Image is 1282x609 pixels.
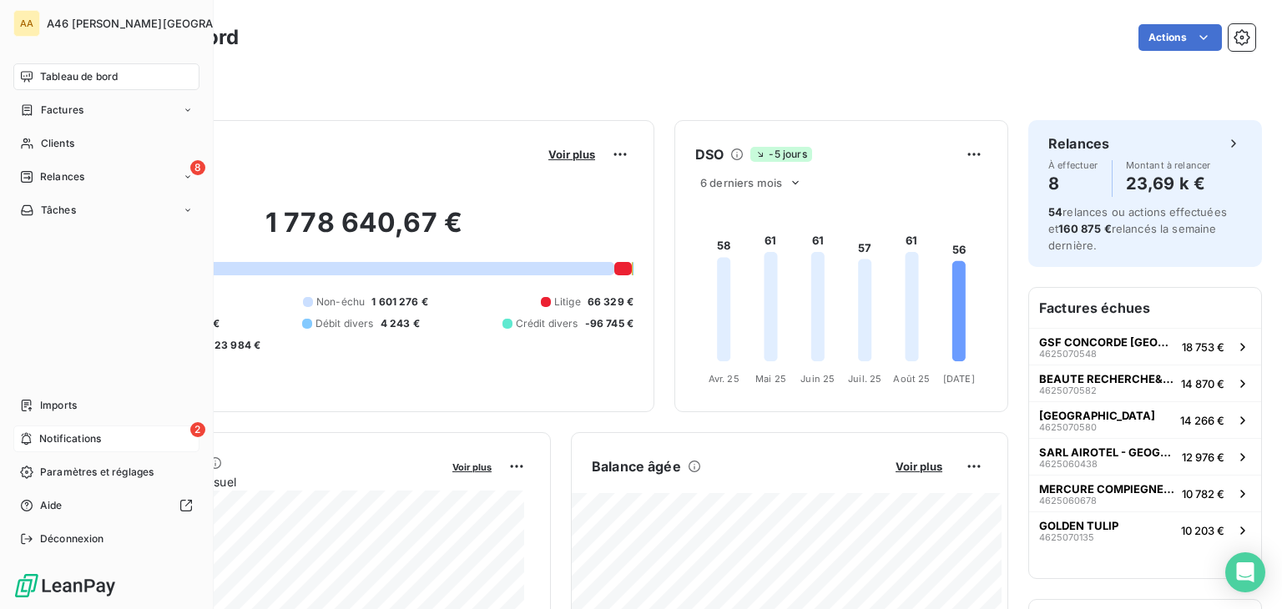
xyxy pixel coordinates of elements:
[190,160,205,175] span: 8
[1138,24,1222,51] button: Actions
[1048,205,1062,219] span: 54
[40,465,154,480] span: Paramètres et réglages
[447,459,497,474] button: Voir plus
[1039,409,1155,422] span: [GEOGRAPHIC_DATA]
[40,398,77,413] span: Imports
[709,373,739,385] tspan: Avr. 25
[1039,422,1097,432] span: 4625070580
[190,422,205,437] span: 2
[47,17,277,30] span: A46 [PERSON_NAME][GEOGRAPHIC_DATA]
[452,461,492,473] span: Voir plus
[1182,340,1224,354] span: 18 753 €
[1058,222,1111,235] span: 160 875 €
[316,294,365,310] span: Non-échu
[592,456,681,476] h6: Balance âgée
[41,136,74,151] span: Clients
[1029,511,1261,548] button: GOLDEN TULIP462507013510 203 €
[1181,377,1224,390] span: 14 870 €
[315,316,374,331] span: Débit divers
[40,498,63,513] span: Aide
[40,531,104,546] span: Déconnexion
[1039,385,1097,395] span: 4625070582
[800,373,835,385] tspan: Juin 25
[1048,170,1098,197] h4: 8
[1029,401,1261,438] button: [GEOGRAPHIC_DATA]462507058014 266 €
[585,316,633,331] span: -96 745 €
[13,572,117,599] img: Logo LeanPay
[209,338,260,353] span: -23 984 €
[41,103,83,118] span: Factures
[40,69,118,84] span: Tableau de bord
[750,147,811,162] span: -5 jours
[1126,170,1211,197] h4: 23,69 k €
[13,492,199,519] a: Aide
[41,203,76,218] span: Tâches
[588,294,633,310] span: 66 329 €
[1181,524,1224,537] span: 10 203 €
[39,431,101,446] span: Notifications
[1039,519,1118,532] span: GOLDEN TULIP
[1039,372,1174,385] span: BEAUTE RECHERCHE&INDUSTRIE SAS
[13,10,40,37] div: AA
[94,206,633,256] h2: 1 778 640,67 €
[896,460,942,473] span: Voir plus
[1029,288,1261,328] h6: Factures échues
[1039,445,1175,459] span: SARL AIROTEL - GEOGRAPHOTEL
[848,373,881,385] tspan: Juil. 25
[1029,328,1261,365] button: GSF CONCORDE [GEOGRAPHIC_DATA]462507054818 753 €
[700,176,782,189] span: 6 derniers mois
[1039,459,1098,469] span: 4625060438
[1039,335,1175,349] span: GSF CONCORDE [GEOGRAPHIC_DATA]
[371,294,428,310] span: 1 601 276 €
[516,316,578,331] span: Crédit divers
[94,473,441,491] span: Chiffre d'affaires mensuel
[893,373,930,385] tspan: Août 25
[1182,450,1224,464] span: 12 976 €
[40,169,84,184] span: Relances
[1126,160,1211,170] span: Montant à relancer
[1039,496,1097,506] span: 4625060678
[695,144,724,164] h6: DSO
[381,316,420,331] span: 4 243 €
[1039,532,1094,542] span: 4625070135
[1029,365,1261,401] button: BEAUTE RECHERCHE&INDUSTRIE SAS462507058214 870 €
[1029,438,1261,475] button: SARL AIROTEL - GEOGRAPHOTEL462506043812 976 €
[1225,552,1265,592] div: Open Intercom Messenger
[548,148,595,161] span: Voir plus
[1182,487,1224,501] span: 10 782 €
[554,294,581,310] span: Litige
[1029,475,1261,511] button: MERCURE COMPIEGNE - STGHC462506067810 782 €
[543,147,600,162] button: Voir plus
[1048,205,1227,252] span: relances ou actions effectuées et relancés la semaine dernière.
[755,373,786,385] tspan: Mai 25
[1039,482,1175,496] span: MERCURE COMPIEGNE - STGHC
[1039,349,1097,359] span: 4625070548
[1048,160,1098,170] span: À effectuer
[943,373,975,385] tspan: [DATE]
[1180,414,1224,427] span: 14 266 €
[891,459,947,474] button: Voir plus
[1048,133,1109,154] h6: Relances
